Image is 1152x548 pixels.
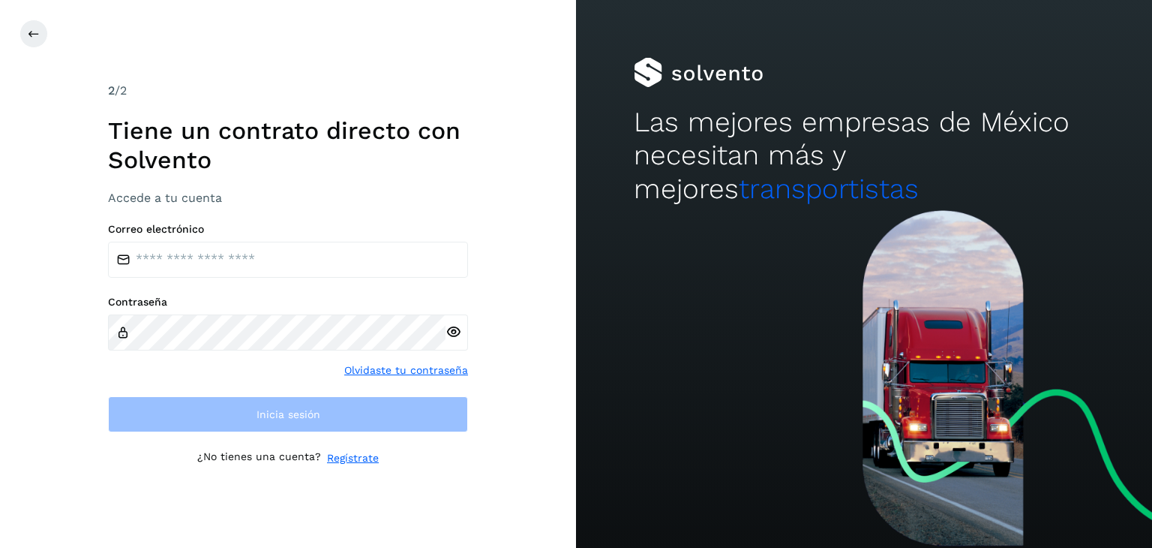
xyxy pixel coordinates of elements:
span: transportistas [739,173,919,205]
a: Regístrate [327,450,379,466]
a: Olvidaste tu contraseña [344,363,468,378]
span: 2 [108,83,115,98]
h3: Accede a tu cuenta [108,191,468,205]
span: Inicia sesión [256,409,320,420]
div: /2 [108,82,468,100]
label: Contraseña [108,296,468,309]
label: Correo electrónico [108,223,468,236]
button: Inicia sesión [108,396,468,432]
p: ¿No tienes una cuenta? [197,450,321,466]
h1: Tiene un contrato directo con Solvento [108,116,468,174]
h2: Las mejores empresas de México necesitan más y mejores [634,106,1094,206]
